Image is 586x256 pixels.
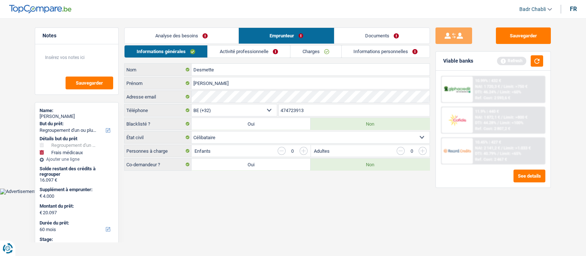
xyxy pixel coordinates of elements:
[311,118,430,130] label: Non
[443,58,473,64] div: Viable banks
[314,149,330,153] label: Adultes
[408,149,415,153] div: 0
[125,104,192,116] label: Téléphone
[504,146,531,151] span: Limit: >1.033 €
[194,149,211,153] label: Enfants
[501,115,502,120] span: /
[475,78,501,83] div: 10.99% | 432 €
[40,203,112,209] label: Montant du prêt:
[500,151,521,156] span: Limit: <65%
[444,144,471,157] img: Record Credits
[497,120,499,125] span: /
[500,120,523,125] span: Limit: <100%
[513,3,552,15] a: Badr Chabli
[40,157,114,162] div: Ajouter une ligne
[475,96,510,100] div: Ref. Cost: 2 593,6 €
[501,146,502,151] span: /
[239,28,334,44] a: Emprunteur
[125,91,192,103] label: Adresse email
[125,64,192,75] label: Nom
[40,136,114,142] div: Détails but du prêt
[125,131,192,143] label: État civil
[125,118,192,130] label: Blacklisté ?
[342,45,430,57] a: Informations personnelles
[497,151,499,156] span: /
[496,27,551,44] button: Sauvegarder
[475,146,500,151] span: NAI: 2 141,2 €
[475,126,510,131] div: Ref. Cost: 2 807,2 €
[500,90,521,94] span: Limit: <60%
[475,157,507,162] div: Ref. Cost: 2 467 €
[40,193,42,199] span: €
[125,28,238,44] a: Analyse des besoins
[40,114,114,119] div: [PERSON_NAME]
[40,108,114,114] div: Name:
[40,210,42,216] span: €
[475,109,499,114] div: 11.9% | 440 €
[40,220,112,226] label: Durée du prêt:
[475,115,500,120] span: NAI: 1 872,1 €
[9,5,71,14] img: TopCompare Logo
[125,45,207,57] a: Informations générales
[208,45,290,57] a: Activité professionnelle
[475,151,496,156] span: DTI: 40.79%
[125,77,192,89] label: Prénom
[40,177,114,183] div: 16.097 €
[66,77,113,89] button: Sauvegarder
[279,104,430,116] input: 401020304
[475,90,496,94] span: DTI: 46.24%
[475,84,500,89] span: NAI: 1 720,3 €
[40,121,112,127] label: But du prêt:
[42,33,111,39] h5: Notes
[192,159,311,170] label: Oui
[289,149,296,153] div: 0
[40,242,114,248] div: New leads
[311,159,430,170] label: Non
[570,5,577,12] div: fr
[504,115,527,120] span: Limit: >800 €
[513,170,545,182] button: See details
[192,118,311,130] label: Oui
[497,57,526,65] div: Refresh
[475,140,501,145] div: 10.45% | 427 €
[334,28,430,44] a: Documents
[475,120,496,125] span: DTI: 44.28%
[40,166,114,177] div: Solde restant des crédits à regrouper
[40,187,112,193] label: Supplément à emprunter:
[125,145,192,157] label: Personnes à charge
[504,84,527,89] span: Limit: >750 €
[290,45,341,57] a: Charges
[497,90,499,94] span: /
[40,237,114,242] div: Stage:
[444,85,471,94] img: AlphaCredit
[125,159,192,170] label: Co-demandeur ?
[76,81,103,85] span: Sauvegarder
[501,84,502,89] span: /
[519,6,546,12] span: Badr Chabli
[444,113,471,127] img: Cofidis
